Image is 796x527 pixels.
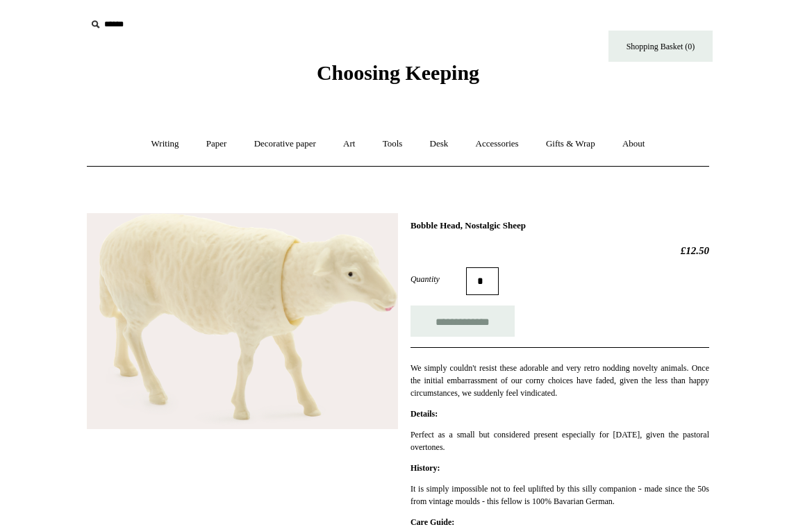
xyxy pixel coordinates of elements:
[411,273,466,285] label: Quantity
[87,213,398,430] img: Bobble Head, Nostalgic Sheep
[242,126,329,162] a: Decorative paper
[194,126,240,162] a: Paper
[411,220,709,231] h1: Bobble Head, Nostalgic Sheep
[463,126,531,162] a: Accessories
[411,362,709,399] p: We simply couldn't resist these adorable and very retro nodding novelty animals. Once the initial...
[417,126,461,162] a: Desk
[411,463,440,473] strong: History:
[317,61,479,84] span: Choosing Keeping
[411,244,709,257] h2: £12.50
[411,483,709,508] p: It is simply impossible not to feel uplifted by this silly companion - made since the 50s from vi...
[139,126,192,162] a: Writing
[411,409,438,419] strong: Details:
[331,126,367,162] a: Art
[411,517,454,527] strong: Care Guide:
[370,126,415,162] a: Tools
[533,126,608,162] a: Gifts & Wrap
[411,428,709,453] p: Perfect as a small but considered present especially for [DATE], given the pastoral overtones.
[610,126,658,162] a: About
[608,31,713,62] a: Shopping Basket (0)
[317,72,479,82] a: Choosing Keeping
